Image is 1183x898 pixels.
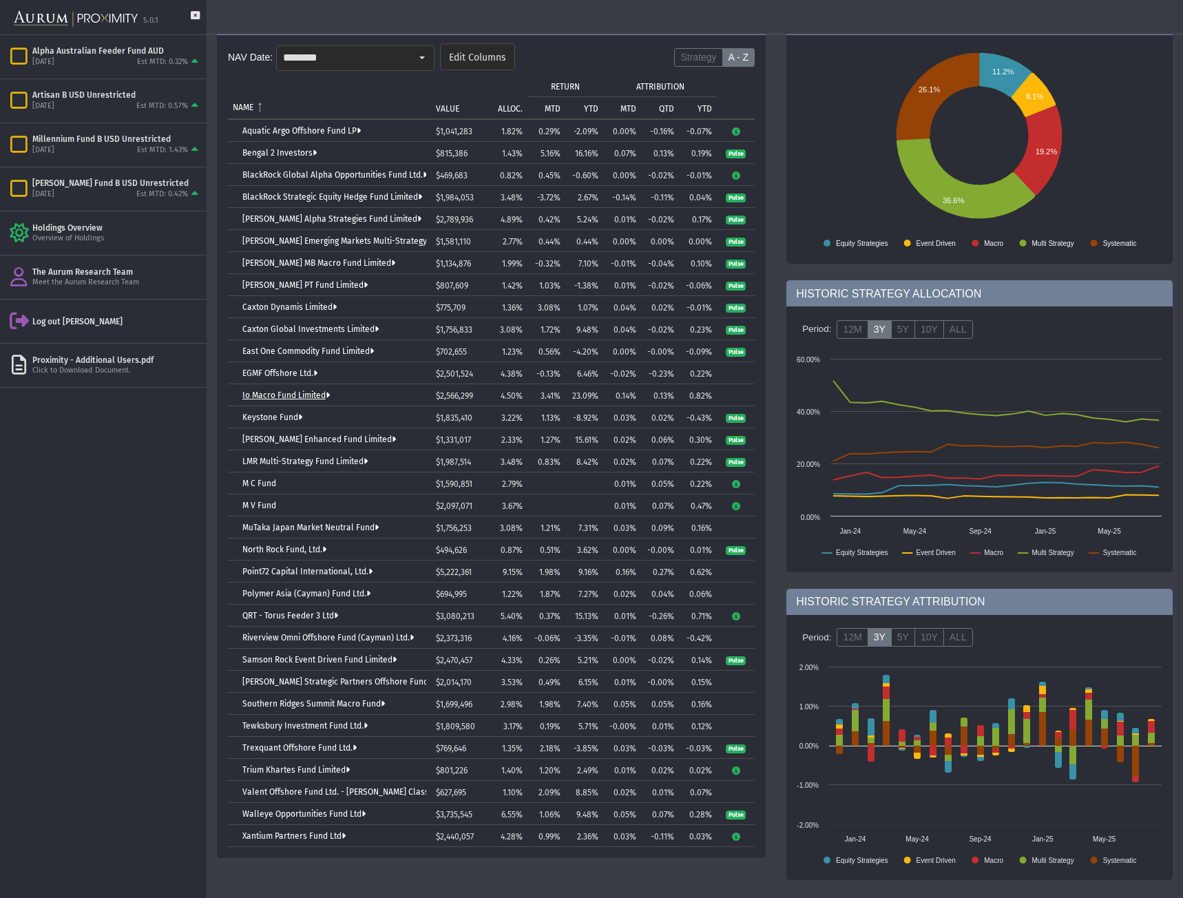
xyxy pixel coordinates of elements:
text: 19.2% [1036,147,1057,156]
a: Pulse [726,236,746,246]
td: 0.14% [679,649,717,671]
a: MuTaka Japan Market Neutral Fund [242,523,379,532]
a: Aquatic Argo Offshore Fund LP [242,126,361,136]
td: 0.01% [603,671,641,693]
td: 2.67% [565,186,603,208]
td: 0.44% [527,230,565,252]
td: 0.03% [679,825,717,847]
td: 0.03% [603,737,641,759]
td: 1.27% [527,428,565,450]
td: 0.83% [527,450,565,472]
td: -3.72% [527,186,565,208]
td: 0.28% [679,803,717,825]
td: Column MTD [527,96,565,118]
label: 5Y [891,628,915,647]
td: -0.09% [679,340,717,362]
td: 23.09% [565,384,603,406]
td: 6.46% [565,362,603,384]
td: 1.98% [527,693,565,715]
td: 0.13% [641,384,679,406]
td: 0.42% [527,208,565,230]
td: 1.98% [527,561,565,583]
td: 9.48% [565,803,603,825]
td: -0.43% [679,406,717,428]
td: 0.22% [679,362,717,384]
td: 2.36% [565,825,603,847]
a: Pulse [726,545,746,554]
td: 1.03% [527,274,565,296]
span: Pulse [726,546,746,556]
td: 0.00% [603,230,641,252]
a: Pulse [726,324,746,334]
td: Column MTD [603,96,641,118]
td: 0.19% [679,142,717,164]
td: 0.49% [527,671,565,693]
td: 0.82% [679,384,717,406]
a: M C Fund [242,479,276,488]
a: Caxton Global Investments Limited [242,324,379,334]
td: 0.44% [565,230,603,252]
a: EGMF Offshore Ltd. [242,368,317,378]
a: Southern Ridges Summit Macro Fund [242,699,385,709]
td: 0.07% [641,803,679,825]
span: Pulse [726,348,746,357]
td: -0.02% [641,208,679,230]
td: 0.01% [603,472,641,494]
p: NAME [233,103,253,112]
p: QTD [659,104,674,114]
a: M V Fund [242,501,276,510]
td: 0.01% [641,781,679,803]
td: Column YTD [565,96,603,118]
span: 0.82% [500,171,523,180]
td: 0.27% [641,561,679,583]
td: -0.02% [603,362,641,384]
label: Strategy [674,48,722,67]
td: -0.14% [603,186,641,208]
td: Column ALLOC. [483,74,527,118]
a: Pulse [726,148,746,158]
td: -0.02% [641,164,679,186]
td: Column YTD [679,96,717,118]
a: Trexquant Offshore Fund Ltd. [242,743,357,753]
td: 0.02% [603,428,641,450]
span: Pulse [726,744,746,754]
td: 0.07% [679,781,717,803]
td: 0.45% [527,164,565,186]
a: BlackRock Strategic Equity Hedge Fund Limited [242,192,422,202]
td: 0.16% [603,561,641,583]
td: 16.16% [565,142,603,164]
td: 15.13% [565,605,603,627]
td: -0.07% [679,120,717,142]
p: YTD [698,104,712,114]
td: 0.62% [679,561,717,583]
td: 0.13% [641,142,679,164]
a: Tewksbury Investment Fund Ltd. [242,721,368,731]
div: Est MTD: 0.57% [136,101,188,112]
td: 0.16% [679,516,717,539]
td: -0.00% [603,715,641,737]
td: 0.01% [603,208,641,230]
td: 0.01% [679,539,717,561]
td: 0.00% [603,539,641,561]
a: Valent Offshore Fund Ltd. - [PERSON_NAME] Class 2x Shares [242,787,472,797]
p: ALLOC. [498,104,523,114]
a: Pulse [726,809,746,819]
td: -0.00% [641,671,679,693]
td: 7.10% [565,252,603,274]
td: Column VALUE [431,74,483,118]
a: Pulse [726,258,746,268]
div: Log out [PERSON_NAME] [32,316,201,327]
div: [DATE] [32,57,54,67]
text: 26.1% [919,85,940,94]
a: Keystone Fund [242,413,302,422]
td: 0.16% [679,693,717,715]
label: 3Y [868,320,892,340]
td: -0.32% [527,252,565,274]
a: Caxton Dynamis Limited [242,302,337,312]
td: -0.00% [641,340,679,362]
td: -0.16% [641,120,679,142]
div: Overview of Holdings [32,233,201,244]
td: -0.26% [641,605,679,627]
span: $469,683 [436,171,468,180]
span: Pulse [726,326,746,335]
